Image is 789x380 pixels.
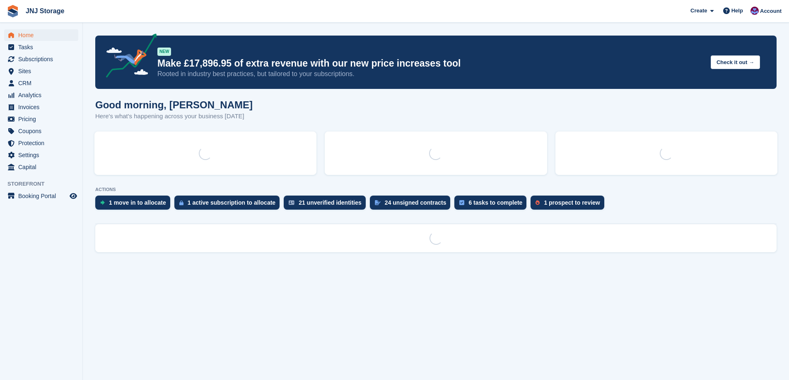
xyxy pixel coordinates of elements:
span: Tasks [18,41,68,53]
span: Help [731,7,743,15]
p: Make £17,896.95 of extra revenue with our new price increases tool [157,57,704,69]
p: Rooted in industry best practices, but tailored to your subscriptions. [157,69,704,79]
a: 6 tasks to complete [454,196,531,214]
span: Pricing [18,113,68,125]
img: stora-icon-8386f47178a22dfd0bd8f6a31ec36ba5ce8667c1dd55bd0f319d3a0aa187defe.svg [7,5,19,17]
a: 21 unverified identities [284,196,370,214]
span: Booking Portal [18,190,68,202]
span: Invoices [18,101,68,113]
div: 1 prospect to review [544,199,600,206]
span: CRM [18,77,68,89]
a: menu [4,125,78,137]
span: Settings [18,149,68,161]
div: NEW [157,48,171,56]
a: menu [4,161,78,173]
span: Protection [18,137,68,149]
div: 21 unverified identities [299,199,362,206]
a: Preview store [68,191,78,201]
div: 6 tasks to complete [468,199,522,206]
img: contract_signature_icon-13c848040528278c33f63329250d36e43548de30e8caae1d1a13099fd9432cc5.svg [375,200,381,205]
img: Jonathan Scrase [750,7,759,15]
span: Account [760,7,782,15]
img: verify_identity-adf6edd0f0f0b5bbfe63781bf79b02c33cf7c696d77639b501bdc392416b5a36.svg [289,200,294,205]
img: move_ins_to_allocate_icon-fdf77a2bb77ea45bf5b3d319d69a93e2d87916cf1d5bf7949dd705db3b84f3ca.svg [100,200,105,205]
a: menu [4,101,78,113]
span: Coupons [18,125,68,137]
a: 1 move in to allocate [95,196,174,214]
a: menu [4,137,78,149]
a: menu [4,89,78,101]
a: 24 unsigned contracts [370,196,455,214]
p: Here's what's happening across your business [DATE] [95,112,253,121]
div: 1 move in to allocate [109,199,166,206]
a: menu [4,41,78,53]
a: menu [4,113,78,125]
span: Sites [18,65,68,77]
span: Create [690,7,707,15]
div: 1 active subscription to allocate [188,199,275,206]
a: menu [4,29,78,41]
span: Home [18,29,68,41]
div: 24 unsigned contracts [385,199,446,206]
a: 1 active subscription to allocate [174,196,284,214]
a: menu [4,190,78,202]
a: JNJ Storage [22,4,68,18]
a: menu [4,149,78,161]
img: prospect-51fa495bee0391a8d652442698ab0144808aea92771e9ea1ae160a38d050c398.svg [536,200,540,205]
span: Capital [18,161,68,173]
span: Storefront [7,180,82,188]
a: menu [4,65,78,77]
a: 1 prospect to review [531,196,608,214]
img: price-adjustments-announcement-icon-8257ccfd72463d97f412b2fc003d46551f7dbcb40ab6d574587a9cd5c0d94... [99,33,157,81]
span: Analytics [18,89,68,101]
button: Check it out → [711,55,760,69]
img: task-75834270c22a3079a89374b754ae025e5fb1db73e45f91037f5363f120a921f8.svg [459,200,464,205]
h1: Good morning, [PERSON_NAME] [95,99,253,110]
span: Subscriptions [18,53,68,65]
a: menu [4,77,78,89]
p: ACTIONS [95,187,777,192]
a: menu [4,53,78,65]
img: active_subscription_to_allocate_icon-d502201f5373d7db506a760aba3b589e785aa758c864c3986d89f69b8ff3... [179,200,183,206]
